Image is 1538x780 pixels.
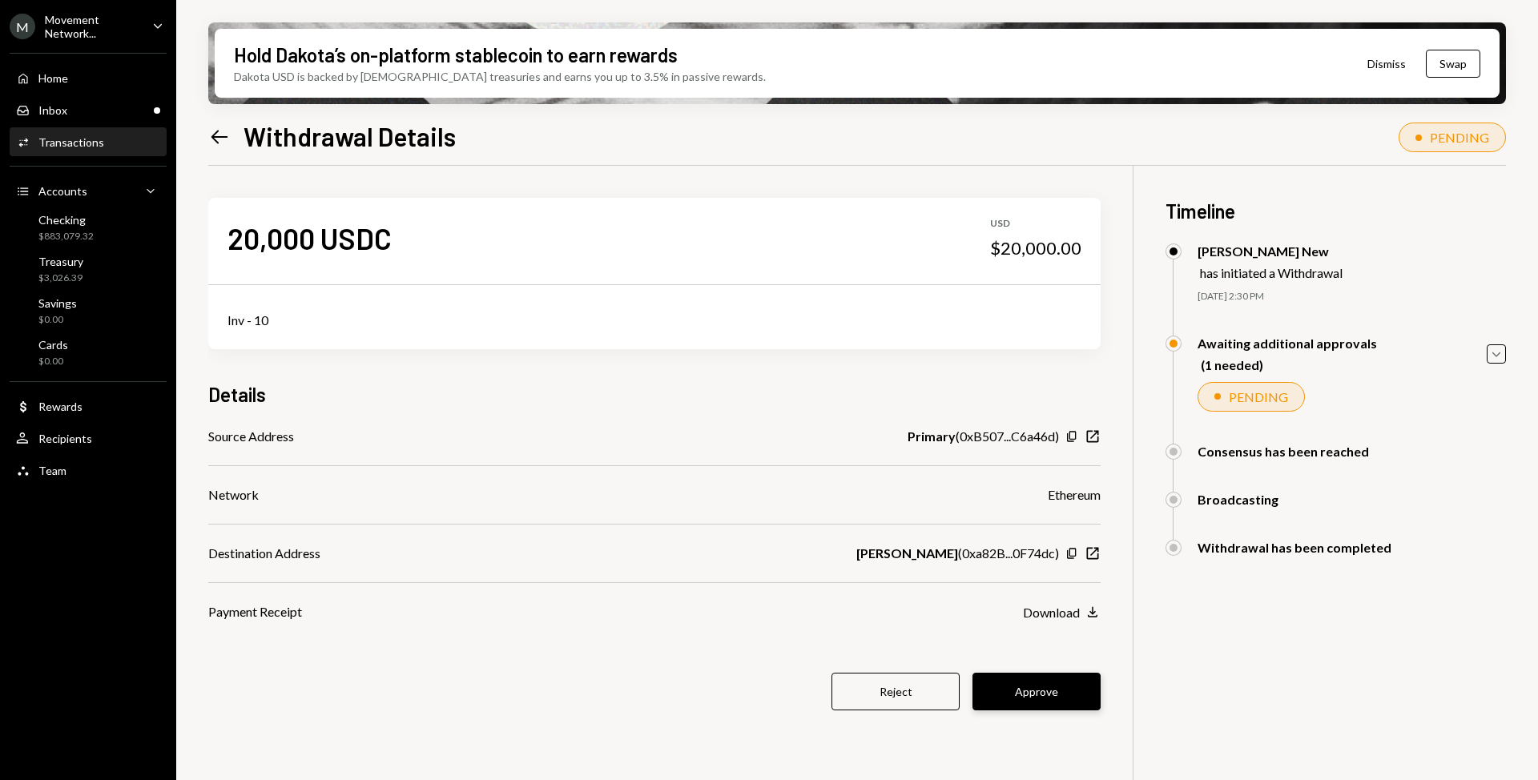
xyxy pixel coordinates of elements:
div: PENDING [1229,389,1288,404]
div: $0.00 [38,313,77,327]
div: Dakota USD is backed by [DEMOGRAPHIC_DATA] treasuries and earns you up to 3.5% in passive rewards. [234,68,766,85]
div: Payment Receipt [208,602,302,621]
div: 20,000 USDC [227,220,392,256]
h3: Timeline [1166,198,1506,224]
div: Consensus has been reached [1198,444,1369,459]
div: [PERSON_NAME] New [1198,243,1343,259]
div: ( 0xB507...C6a46d ) [908,427,1059,446]
b: Primary [908,427,956,446]
a: Rewards [10,392,167,420]
div: Cards [38,338,68,352]
div: Checking [38,213,94,227]
div: Inv - 10 [227,311,1081,330]
div: Home [38,71,68,85]
div: Source Address [208,427,294,446]
div: Transactions [38,135,104,149]
a: Treasury$3,026.39 [10,250,167,288]
div: (1 needed) [1201,357,1377,372]
a: Accounts [10,176,167,205]
div: Awaiting additional approvals [1198,336,1377,351]
div: Movement Network... [45,13,139,40]
div: Broadcasting [1198,492,1278,507]
div: Network [208,485,259,505]
a: Recipients [10,424,167,452]
div: M [10,14,35,39]
div: Rewards [38,400,83,413]
div: Ethereum [1048,485,1101,505]
div: ( 0xa82B...0F74dc ) [856,544,1059,563]
b: [PERSON_NAME] [856,544,958,563]
a: Home [10,63,167,92]
h1: Withdrawal Details [244,120,456,152]
div: Withdrawal has been completed [1198,540,1391,555]
div: Inbox [38,103,67,117]
button: Download [1023,604,1101,621]
div: $3,026.39 [38,271,83,285]
div: Team [38,464,66,477]
div: PENDING [1430,130,1489,145]
a: Team [10,456,167,484]
div: $883,079.32 [38,230,94,243]
a: Inbox [10,95,167,124]
div: Savings [38,296,77,310]
div: Download [1023,605,1080,620]
button: Approve [972,673,1101,710]
div: [DATE] 2:30 PM [1198,290,1506,304]
div: $0.00 [38,355,68,368]
button: Swap [1426,50,1480,78]
h3: Details [208,381,266,408]
div: Treasury [38,255,83,268]
div: USD [990,217,1081,231]
div: Hold Dakota’s on-platform stablecoin to earn rewards [234,42,678,68]
button: Dismiss [1347,45,1426,82]
a: Savings$0.00 [10,291,167,330]
div: $20,000.00 [990,237,1081,259]
div: Recipients [38,432,92,445]
button: Reject [831,673,960,710]
a: Transactions [10,127,167,156]
a: Cards$0.00 [10,333,167,372]
div: Accounts [38,184,87,198]
a: Checking$883,079.32 [10,208,167,247]
div: Destination Address [208,544,320,563]
div: has initiated a Withdrawal [1200,265,1343,280]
